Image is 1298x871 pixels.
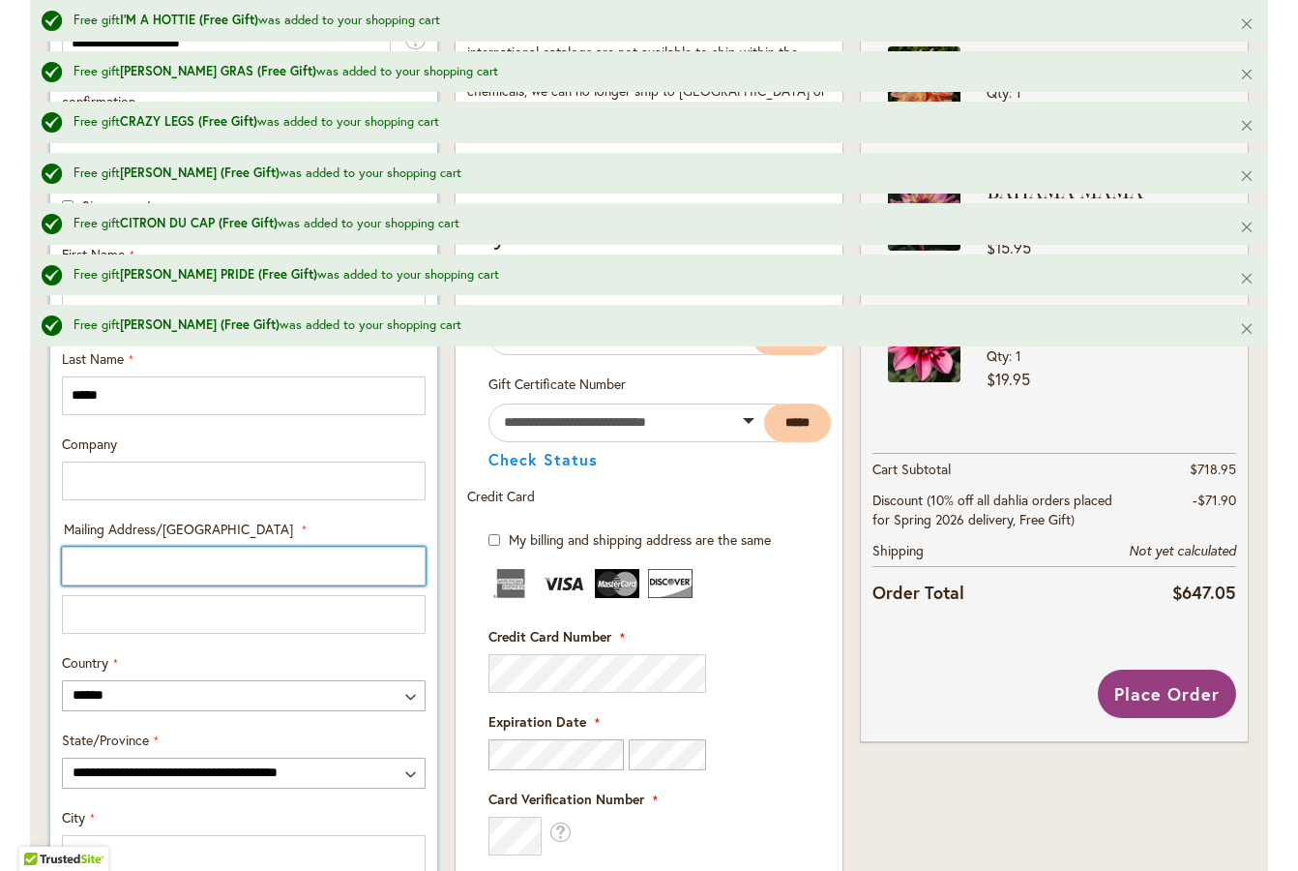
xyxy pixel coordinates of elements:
div: Free gift was added to your shopping cart [74,215,1210,233]
strong: [PERSON_NAME] (Free Gift) [120,316,280,333]
span: 1 [1016,346,1021,365]
span: Last Name [62,349,124,368]
span: Discount (10% off all dahlia orders placed for Spring 2026 delivery, Free Gift) [872,491,1112,528]
img: Discover [648,569,693,598]
div: Free gift was added to your shopping cart [74,63,1210,81]
span: Company [62,435,117,453]
div: Free gift was added to your shopping cart [74,266,1210,285]
div: Free gift was added to your shopping cart [74,12,1210,30]
img: Visa [542,569,586,598]
strong: CITRON DU CAP (Free Gift) [120,215,278,231]
span: Expiration Date [488,712,586,731]
img: American Express [488,569,533,598]
span: Place Order [1114,682,1220,706]
span: Shipping [872,541,924,559]
span: Country [62,653,108,672]
strong: [PERSON_NAME] GRAS (Free Gift) [120,63,316,79]
span: Qty [987,346,1009,365]
strong: I'M A HOTTIE (Free Gift) [120,12,258,28]
strong: [PERSON_NAME] PRIDE (Free Gift) [120,266,317,283]
button: Check Status [488,452,598,467]
span: City [62,808,85,826]
div: Free gift was added to your shopping cart [74,316,1210,335]
span: Credit Card Number [488,627,611,646]
span: $718.95 [1190,460,1236,478]
span: Card Verification Number [488,790,644,808]
div: Free gift was added to your shopping cart [74,113,1210,132]
strong: CRAZY LEGS (Free Gift) [120,113,257,130]
button: Place Order [1098,670,1236,718]
span: Gift Certificate Number [488,375,626,393]
span: Mailing Address/[GEOGRAPHIC_DATA] [64,520,293,538]
strong: Order Total [872,578,964,606]
span: Not yet calculated [1129,542,1236,559]
img: MasterCard [595,569,639,598]
th: Cart Subtotal [872,453,1115,485]
iframe: Launch Accessibility Center [15,802,69,856]
span: $647.05 [1172,581,1236,604]
div: Free gift was added to your shopping cart [74,165,1210,183]
span: State/Province [62,731,149,749]
strong: [PERSON_NAME] (Free Gift) [120,165,280,181]
span: Credit Card [467,487,535,505]
span: My billing and shipping address are the same [509,530,771,549]
span: $19.95 [987,369,1030,389]
span: -$71.90 [1193,491,1236,509]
